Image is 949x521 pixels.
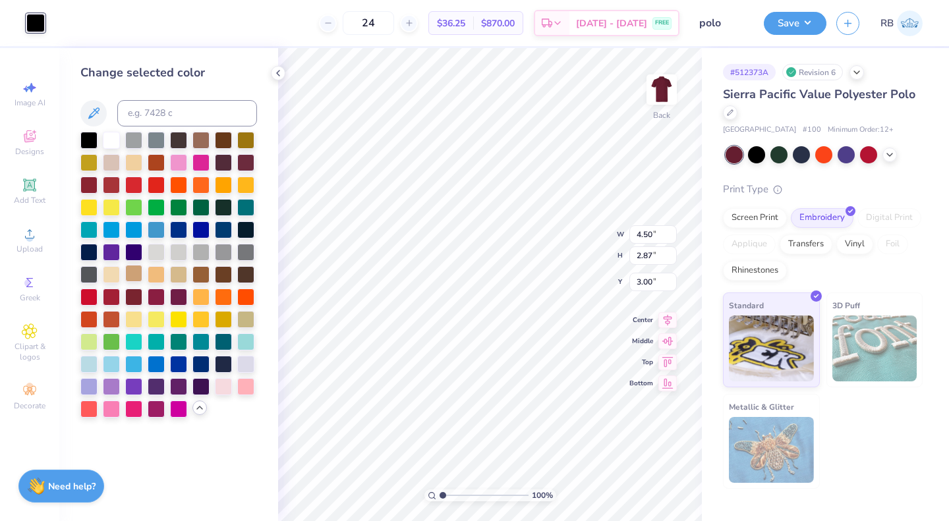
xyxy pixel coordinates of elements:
[653,109,670,121] div: Back
[723,124,796,136] span: [GEOGRAPHIC_DATA]
[629,379,653,388] span: Bottom
[729,298,764,312] span: Standard
[897,11,923,36] img: Rachel Burke
[648,76,675,103] img: Back
[481,16,515,30] span: $870.00
[729,400,794,414] span: Metallic & Glitter
[14,400,45,411] span: Decorate
[117,100,257,126] input: e.g. 7428 c
[832,315,917,381] img: 3D Puff
[80,64,257,82] div: Change selected color
[857,208,921,228] div: Digital Print
[689,10,754,36] input: Untitled Design
[48,480,96,493] strong: Need help?
[629,315,653,325] span: Center
[7,341,53,362] span: Clipart & logos
[723,182,923,197] div: Print Type
[729,417,814,483] img: Metallic & Glitter
[576,16,647,30] span: [DATE] - [DATE]
[343,11,394,35] input: – –
[880,16,894,31] span: RB
[877,234,908,254] div: Foil
[791,208,853,228] div: Embroidery
[803,124,821,136] span: # 100
[20,292,40,303] span: Greek
[828,124,894,136] span: Minimum Order: 12 +
[14,97,45,108] span: Image AI
[655,18,669,28] span: FREE
[14,195,45,206] span: Add Text
[729,315,814,381] img: Standard
[15,146,44,157] span: Designs
[780,234,832,254] div: Transfers
[16,244,43,254] span: Upload
[723,234,776,254] div: Applique
[723,86,915,102] span: Sierra Pacific Value Polyester Polo
[723,261,787,281] div: Rhinestones
[532,489,553,501] span: 100 %
[629,337,653,346] span: Middle
[629,358,653,367] span: Top
[437,16,465,30] span: $36.25
[723,208,787,228] div: Screen Print
[880,11,923,36] a: RB
[832,298,860,312] span: 3D Puff
[836,234,873,254] div: Vinyl
[764,12,826,35] button: Save
[782,64,843,80] div: Revision 6
[723,64,776,80] div: # 512373A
